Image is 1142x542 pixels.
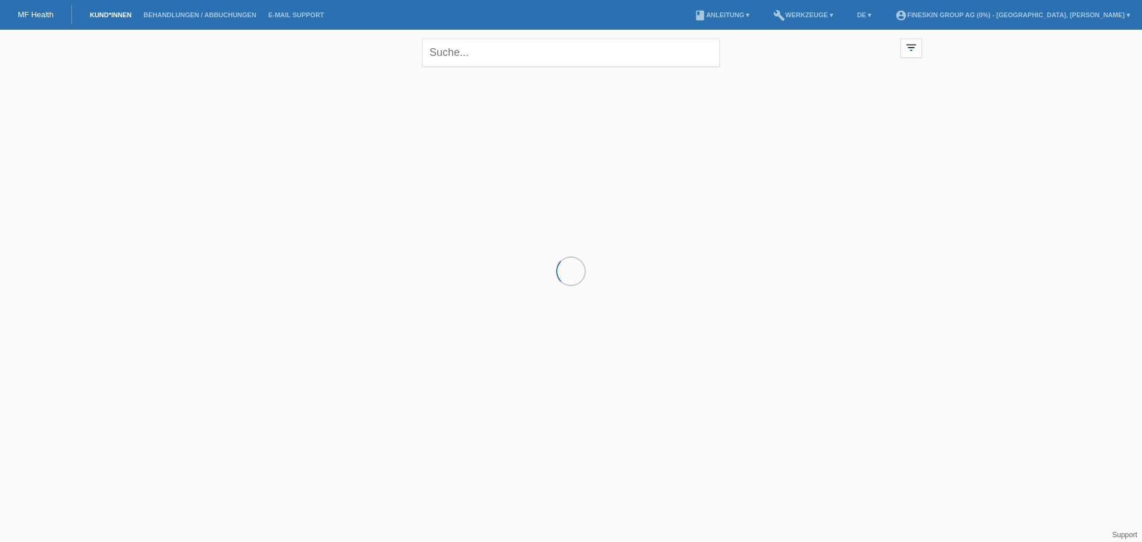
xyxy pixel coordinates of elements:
[889,11,1136,18] a: account_circleFineSkin Group AG (0%) - [GEOGRAPHIC_DATA], [PERSON_NAME] ▾
[84,11,137,18] a: Kund*innen
[137,11,262,18] a: Behandlungen / Abbuchungen
[18,10,54,19] a: MF Health
[688,11,755,18] a: bookAnleitung ▾
[1112,531,1137,539] a: Support
[773,10,785,21] i: build
[262,11,330,18] a: E-Mail Support
[694,10,706,21] i: book
[452,32,690,66] div: Sie haben die falsche Anmeldeseite in Ihren Lesezeichen/Favoriten gespeichert. Bitte nicht [DOMAI...
[767,11,839,18] a: buildWerkzeuge ▾
[851,11,877,18] a: DE ▾
[895,10,907,21] i: account_circle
